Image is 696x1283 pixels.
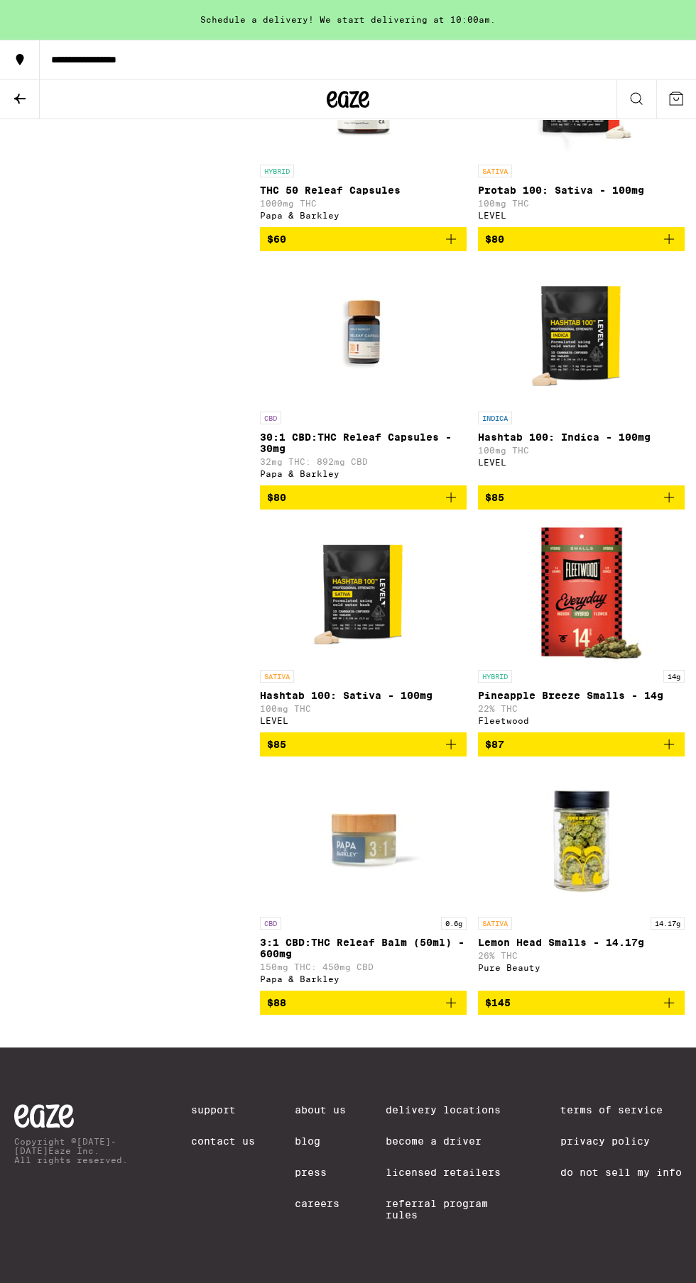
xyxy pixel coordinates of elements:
[478,951,685,960] p: 26% THC
[260,704,467,713] p: 100mg THC
[478,716,685,725] div: Fleetwood
[260,521,467,732] a: Open page for Hashtab 100: Sativa - 100mg from LEVEL
[260,263,467,485] a: Open page for 30:1 CBD:THC Releaf Capsules - 30mg from Papa & Barkley
[267,233,286,245] span: $60
[260,185,467,196] p: THC 50 Releaf Capsules
[560,1135,682,1147] a: Privacy Policy
[295,1135,346,1147] a: Blog
[441,917,467,930] p: 0.6g
[478,485,685,510] button: Add to bag
[478,16,685,227] a: Open page for Protab 100: Sativa - 100mg from LEVEL
[386,1198,521,1221] a: Referral Program Rules
[260,485,467,510] button: Add to bag
[260,768,467,991] a: Open page for 3:1 CBD:THC Releaf Balm (50ml) - 600mg from Papa & Barkley
[478,165,512,177] p: SATIVA
[260,16,467,227] a: Open page for THC 50 Releaf Capsules from Papa & Barkley
[478,670,512,683] p: HYBRID
[478,263,685,485] a: Open page for Hashtab 100: Indica - 100mg from LEVEL
[560,1167,682,1178] a: Do Not Sell My Info
[478,991,685,1015] button: Add to bag
[191,1135,255,1147] a: Contact Us
[485,492,504,503] span: $85
[9,10,102,21] span: Hi. Need any help?
[478,732,685,756] button: Add to bag
[260,412,281,424] p: CBD
[386,1167,521,1178] a: Licensed Retailers
[293,768,435,910] img: Papa & Barkley - 3:1 CBD:THC Releaf Balm (50ml) - 600mg
[478,917,512,930] p: SATIVA
[478,185,685,196] p: Protab 100: Sativa - 100mg
[293,521,435,663] img: LEVEL - Hashtab 100: Sativa - 100mg
[267,739,286,750] span: $85
[260,431,467,454] p: 30:1 CBD:THC Releaf Capsules - 30mg
[260,469,467,478] div: Papa & Barkley
[478,412,512,424] p: INDICA
[295,1167,346,1178] a: Press
[260,670,294,683] p: SATIVA
[267,997,286,1008] span: $88
[260,991,467,1015] button: Add to bag
[260,211,467,220] div: Papa & Barkley
[511,263,653,404] img: LEVEL - Hashtab 100: Indica - 100mg
[478,458,685,467] div: LEVEL
[485,233,504,245] span: $80
[260,732,467,756] button: Add to bag
[478,446,685,455] p: 100mg THC
[478,431,685,443] p: Hashtab 100: Indica - 100mg
[478,690,685,701] p: Pineapple Breeze Smalls - 14g
[663,670,685,683] p: 14g
[260,974,467,984] div: Papa & Barkley
[260,716,467,725] div: LEVEL
[267,492,286,503] span: $80
[260,962,467,971] p: 150mg THC: 450mg CBD
[511,521,653,663] img: Fleetwood - Pineapple Breeze Smalls - 14g
[478,704,685,713] p: 22% THC
[386,1104,521,1116] a: Delivery Locations
[485,739,504,750] span: $87
[651,917,685,930] p: 14.17g
[386,1135,521,1147] a: Become a Driver
[478,768,685,991] a: Open page for Lemon Head Smalls - 14.17g from Pure Beauty
[511,768,653,910] img: Pure Beauty - Lemon Head Smalls - 14.17g
[478,227,685,251] button: Add to bag
[478,199,685,208] p: 100mg THC
[485,997,511,1008] span: $145
[260,690,467,701] p: Hashtab 100: Sativa - 100mg
[260,937,467,959] p: 3:1 CBD:THC Releaf Balm (50ml) - 600mg
[260,917,281,930] p: CBD
[191,1104,255,1116] a: Support
[478,521,685,732] a: Open page for Pineapple Breeze Smalls - 14g from Fleetwood
[295,1104,346,1116] a: About Us
[260,227,467,251] button: Add to bag
[560,1104,682,1116] a: Terms of Service
[260,165,294,177] p: HYBRID
[478,211,685,220] div: LEVEL
[295,1198,346,1209] a: Careers
[14,1137,151,1164] p: Copyright © [DATE]-[DATE] Eaze Inc. All rights reserved.
[293,263,435,404] img: Papa & Barkley - 30:1 CBD:THC Releaf Capsules - 30mg
[478,937,685,948] p: Lemon Head Smalls - 14.17g
[478,963,685,972] div: Pure Beauty
[260,457,467,466] p: 32mg THC: 892mg CBD
[260,199,467,208] p: 1000mg THC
